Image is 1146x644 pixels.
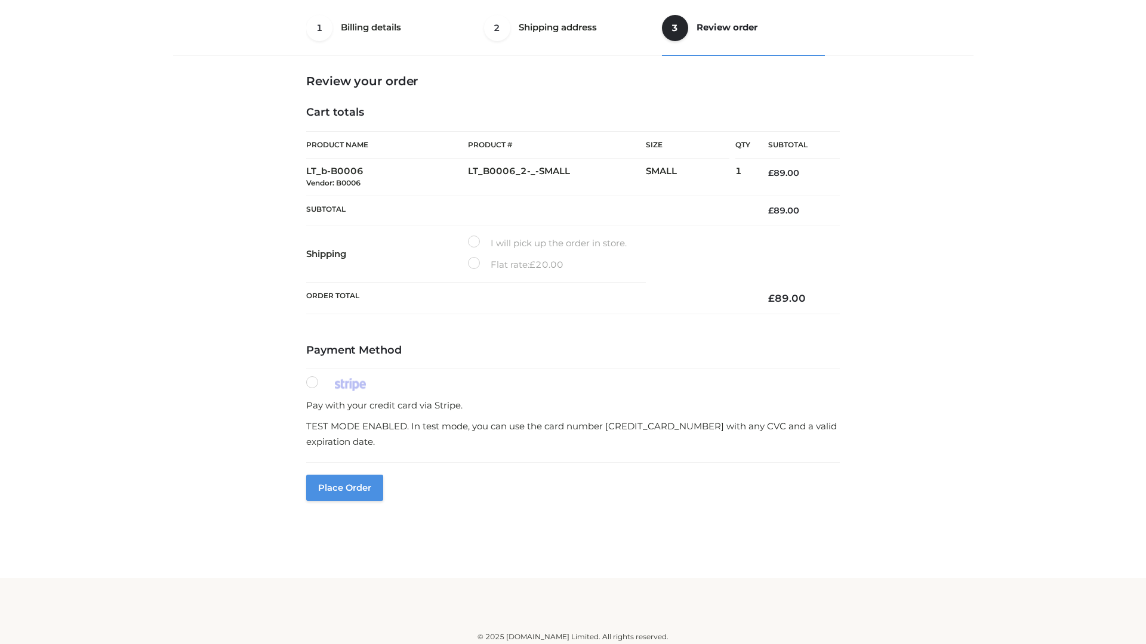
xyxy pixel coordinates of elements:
td: 1 [735,159,750,196]
h4: Cart totals [306,106,840,119]
small: Vendor: B0006 [306,178,361,187]
bdi: 89.00 [768,168,799,178]
th: Qty [735,131,750,159]
label: Flat rate: [468,257,563,273]
th: Product # [468,131,646,159]
span: £ [768,168,774,178]
td: LT_B0006_2-_-SMALL [468,159,646,196]
th: Subtotal [306,196,750,225]
th: Shipping [306,225,468,283]
bdi: 89.00 [768,205,799,216]
bdi: 89.00 [768,292,806,304]
p: TEST MODE ENABLED. In test mode, you can use the card number [CREDIT_CARD_NUMBER] with any CVC an... [306,419,840,449]
span: £ [768,292,775,304]
div: © 2025 [DOMAIN_NAME] Limited. All rights reserved. [177,631,969,643]
td: SMALL [646,159,735,196]
span: £ [768,205,774,216]
th: Order Total [306,283,750,314]
th: Subtotal [750,132,840,159]
p: Pay with your credit card via Stripe. [306,398,840,413]
span: £ [529,259,535,270]
h3: Review your order [306,74,840,88]
th: Product Name [306,131,468,159]
td: LT_b-B0006 [306,159,468,196]
label: I will pick up the order in store. [468,236,627,251]
th: Size [646,132,729,159]
bdi: 20.00 [529,259,563,270]
h4: Payment Method [306,344,840,357]
button: Place order [306,475,383,501]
